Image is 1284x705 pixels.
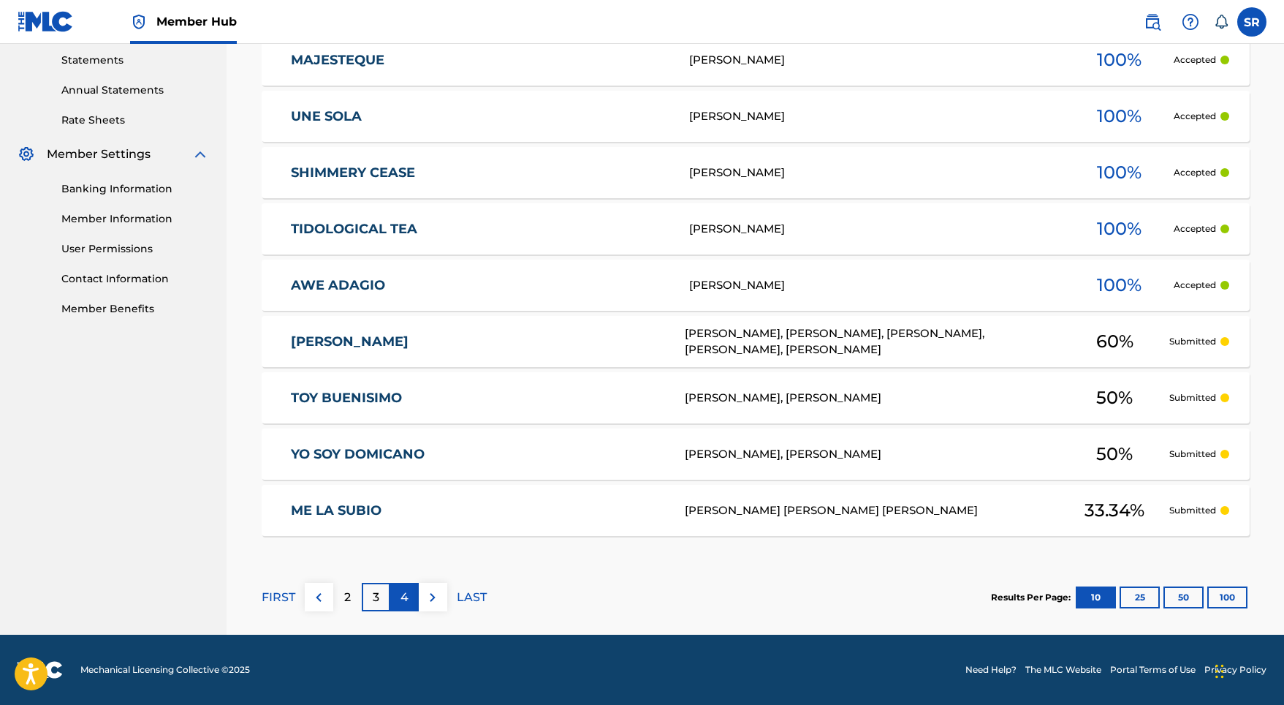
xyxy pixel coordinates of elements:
[991,591,1074,604] p: Results Per Page:
[685,390,1060,407] div: [PERSON_NAME], [PERSON_NAME]
[1176,7,1205,37] div: Help
[685,502,1060,519] div: [PERSON_NAME] [PERSON_NAME] [PERSON_NAME]
[1174,110,1216,123] p: Accepted
[291,165,669,181] a: SHIMMERY CEASE
[1096,441,1133,467] span: 50 %
[1097,159,1141,186] span: 100 %
[262,589,295,606] p: FIRST
[1169,504,1216,517] p: Submitted
[80,663,250,676] span: Mechanical Licensing Collective © 2025
[689,165,1065,181] div: [PERSON_NAME]
[1120,587,1160,608] button: 25
[18,661,63,679] img: logo
[291,277,669,294] a: AWE ADAGIO
[61,113,209,128] a: Rate Sheets
[1138,7,1167,37] a: Public Search
[344,589,351,606] p: 2
[1097,272,1141,298] span: 100 %
[291,52,669,69] a: MAJESTEQUE
[130,13,148,31] img: Top Rightsholder
[689,221,1065,238] div: [PERSON_NAME]
[61,53,209,68] a: Statements
[1169,335,1216,348] p: Submitted
[1207,587,1247,608] button: 100
[1144,13,1161,31] img: search
[291,446,665,463] a: YO SOY DOMICANO
[1211,635,1284,705] iframe: Chat Widget
[1204,663,1266,676] a: Privacy Policy
[457,589,487,606] p: LAST
[61,181,209,197] a: Banking Information
[291,333,665,350] a: [PERSON_NAME]
[1174,279,1216,292] p: Accepted
[310,589,327,606] img: left
[291,108,669,125] a: UNE SOLA
[1110,663,1196,676] a: Portal Terms of Use
[1214,15,1228,29] div: Notifications
[685,446,1060,463] div: [PERSON_NAME], [PERSON_NAME]
[1174,222,1216,235] p: Accepted
[61,211,209,227] a: Member Information
[1096,385,1133,411] span: 50 %
[291,221,669,238] a: TIDOLOGICAL TEA
[1096,328,1133,355] span: 60 %
[1215,649,1224,693] div: Drag
[1097,47,1141,73] span: 100 %
[689,277,1065,294] div: [PERSON_NAME]
[689,52,1065,69] div: [PERSON_NAME]
[156,13,237,30] span: Member Hub
[1182,13,1199,31] img: help
[61,271,209,287] a: Contact Information
[61,301,209,317] a: Member Benefits
[1097,103,1141,129] span: 100 %
[1076,587,1116,608] button: 10
[965,663,1017,676] a: Need Help?
[18,146,35,163] img: Member Settings
[1025,663,1101,676] a: The MLC Website
[1169,391,1216,404] p: Submitted
[1084,497,1144,524] span: 33.34 %
[18,11,74,32] img: MLC Logo
[685,325,1060,358] div: [PERSON_NAME], [PERSON_NAME], [PERSON_NAME], [PERSON_NAME], [PERSON_NAME]
[191,146,209,163] img: expand
[1169,448,1216,461] p: Submitted
[61,83,209,98] a: Annual Statements
[291,502,665,519] a: ME LA SUBIO
[373,589,379,606] p: 3
[424,589,441,606] img: right
[1174,166,1216,179] p: Accepted
[1097,216,1141,242] span: 100 %
[1163,587,1204,608] button: 50
[689,108,1065,125] div: [PERSON_NAME]
[400,589,409,606] p: 4
[1174,53,1216,67] p: Accepted
[61,241,209,257] a: User Permissions
[1237,7,1266,37] div: User Menu
[47,146,151,163] span: Member Settings
[291,390,665,407] a: TOY BUENISIMO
